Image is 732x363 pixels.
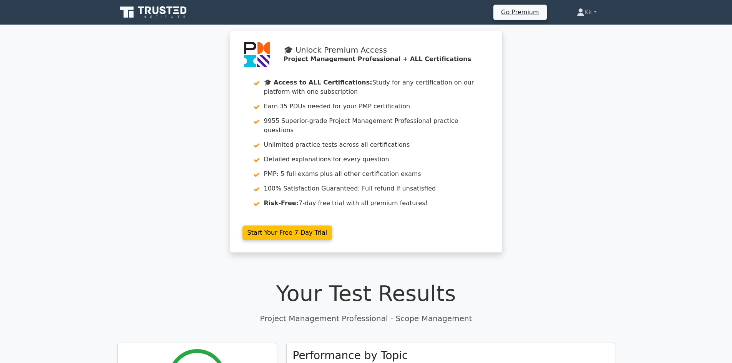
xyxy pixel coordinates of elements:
a: Go Premium [496,7,543,17]
p: Project Management Professional - Scope Management [117,313,615,324]
a: Kk [558,5,615,20]
h3: Performance by Topic [293,349,408,362]
a: Start Your Free 7-Day Trial [242,225,332,240]
h1: Your Test Results [117,280,615,306]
